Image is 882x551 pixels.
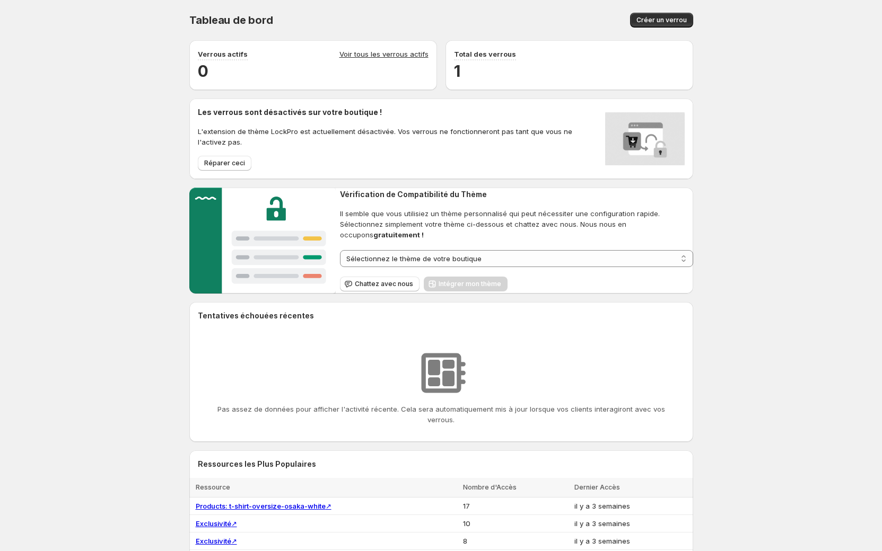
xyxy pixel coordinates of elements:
[206,404,676,425] p: Pas assez de données pour afficher l'activité récente. Cela sera automatiquement mis à jour lorsq...
[415,346,468,399] img: Aucune ressource trouvée
[198,310,314,321] h2: Tentatives échouées récentes
[339,49,429,60] a: Voir tous les verrous actifs
[460,532,571,550] td: 8
[196,502,331,510] a: Products: t-shirt-oversize-osaka-white↗
[355,280,413,288] span: Chattez avec nous
[198,107,601,118] h2: Les verrous sont désactivés sur votre boutique !
[373,230,424,239] strong: gratuitement !
[460,497,571,515] td: 17
[574,502,630,510] span: il y a 3 semaines
[196,483,230,491] span: Ressource
[454,49,516,59] p: Total des verrous
[198,49,248,59] p: Verrous actifs
[204,159,245,167] span: Réparer ceci
[636,16,687,24] span: Créer un verrou
[189,188,336,294] img: Customer support
[605,107,685,171] img: Locks disabled
[454,60,685,82] h2: 1
[340,189,693,200] h2: Vérification de Compatibilité du Thème
[196,519,237,528] a: Exclusivité↗
[574,537,630,545] span: il y a 3 semaines
[196,537,237,545] a: Exclusivité↗
[460,515,571,532] td: 10
[574,519,630,528] span: il y a 3 semaines
[340,277,420,291] button: Chattez avec nous
[198,156,251,171] button: Réparer ceci
[574,483,620,491] span: Dernier Accès
[198,60,429,82] h2: 0
[463,483,517,491] span: Nombre d'Accès
[189,14,273,26] span: Tableau de bord
[340,208,693,240] span: Il semble que vous utilisiez un thème personnalisé qui peut nécessiter une configuration rapide. ...
[198,126,601,147] p: L'extension de thème LockPro est actuellement désactivée. Vos verrous ne fonctionneront pas tant ...
[630,13,693,28] button: Créer un verrou
[198,459,685,469] h2: Ressources les Plus Populaires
